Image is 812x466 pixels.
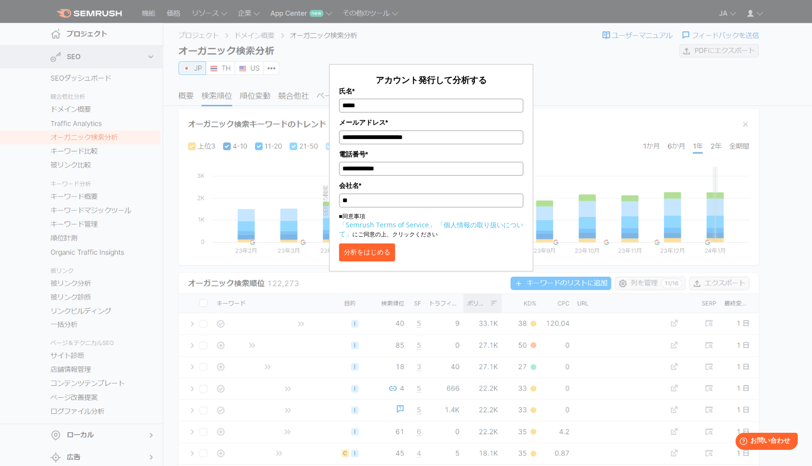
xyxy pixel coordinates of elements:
[339,220,435,229] a: 「Semrush Terms of Service」
[727,429,802,456] iframe: Help widget launcher
[339,117,523,128] label: メールアドレス*
[376,74,487,85] span: アカウント発行して分析する
[339,220,523,238] a: 「個人情報の取り扱いについて」
[339,149,523,159] label: 電話番号*
[339,212,523,239] p: ■同意事項 にご同意の上、クリックください
[339,243,395,261] button: 分析をはじめる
